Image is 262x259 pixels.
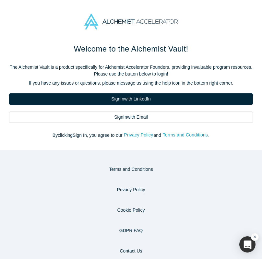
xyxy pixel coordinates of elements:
button: Terms and Conditions [162,131,208,139]
a: SignInwith Email [9,112,253,123]
p: The Alchemist Vault is a product specifically for Alchemist Accelerator Founders, providing inval... [9,64,253,77]
a: SignInwith LinkedIn [9,93,253,105]
button: Contact Us [113,245,149,257]
p: By clicking Sign In , you agree to our and . [9,132,253,139]
button: Terms and Conditions [102,164,160,175]
h1: Welcome to the Alchemist Vault! [9,43,253,55]
a: GDPR FAQ [113,225,149,236]
button: Privacy Policy [124,131,153,139]
img: Alchemist Accelerator Logo [84,14,178,29]
p: If you have any issues or questions, please message us using the help icon in the bottom right co... [9,80,253,87]
button: Privacy Policy [110,184,152,195]
button: Cookie Policy [111,205,152,216]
